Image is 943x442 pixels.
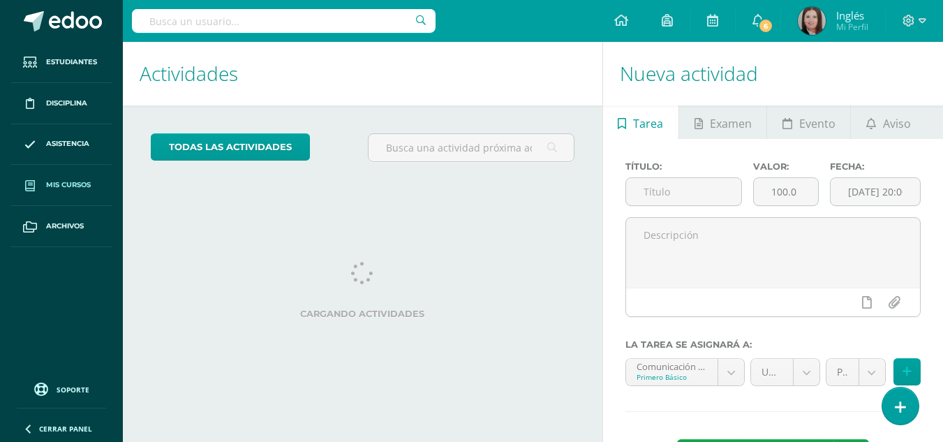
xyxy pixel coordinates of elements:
[11,206,112,247] a: Archivos
[637,372,708,382] div: Primero Básico
[831,178,920,205] input: Fecha de entrega
[39,424,92,434] span: Cerrar panel
[603,105,678,139] a: Tarea
[767,105,850,139] a: Evento
[751,359,819,385] a: Unidad 3
[836,21,868,33] span: Mi Perfil
[753,161,819,172] label: Valor:
[626,178,741,205] input: Título
[754,178,818,205] input: Puntos máximos
[620,42,926,105] h1: Nueva actividad
[140,42,586,105] h1: Actividades
[11,165,112,206] a: Mis cursos
[11,124,112,165] a: Asistencia
[151,309,574,319] label: Cargando actividades
[679,105,766,139] a: Examen
[46,221,84,232] span: Archivos
[46,138,89,149] span: Asistencia
[798,7,826,35] img: e03ec1ec303510e8e6f60bf4728ca3bf.png
[851,105,926,139] a: Aviso
[758,18,773,34] span: 6
[883,107,911,140] span: Aviso
[46,179,91,191] span: Mis cursos
[46,57,97,68] span: Estudiantes
[837,359,848,385] span: Parcial (10.0%)
[830,161,921,172] label: Fecha:
[625,161,742,172] label: Título:
[17,379,106,398] a: Soporte
[57,385,89,395] span: Soporte
[132,9,436,33] input: Busca un usuario...
[836,8,868,22] span: Inglés
[11,42,112,83] a: Estudiantes
[151,133,310,161] a: todas las Actividades
[762,359,782,385] span: Unidad 3
[625,339,921,350] label: La tarea se asignará a:
[710,107,752,140] span: Examen
[633,107,663,140] span: Tarea
[826,359,885,385] a: Parcial (10.0%)
[799,107,836,140] span: Evento
[11,83,112,124] a: Disciplina
[369,134,573,161] input: Busca una actividad próxima aquí...
[626,359,745,385] a: Comunicación y Lenguaje, Idioma Extranjero Inglés 'A'Primero Básico
[46,98,87,109] span: Disciplina
[637,359,708,372] div: Comunicación y Lenguaje, Idioma Extranjero Inglés 'A'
